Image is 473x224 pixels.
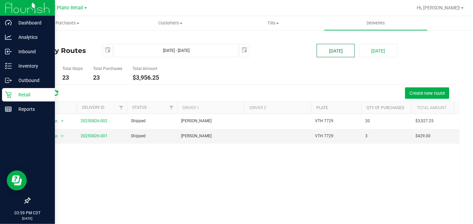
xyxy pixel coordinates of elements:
span: 20 [365,118,370,124]
span: select [103,44,112,56]
span: [PERSON_NAME] [181,133,212,139]
inline-svg: Analytics [5,34,12,41]
a: Plate [316,105,328,110]
span: $429.00 [415,133,430,139]
th: Driver 1 [177,102,244,114]
iframe: Resource center [7,170,27,191]
span: Deliveries [358,20,394,26]
button: [DATE] [317,44,355,57]
inline-svg: Dashboard [5,19,12,26]
span: select [58,132,67,141]
span: Shipped [131,118,146,124]
a: Filter [116,102,127,113]
p: [DATE] [3,216,52,221]
span: $3,527.25 [415,118,433,124]
a: Status [132,105,147,110]
a: Tills [222,16,324,30]
a: 20250826-002 [81,119,107,123]
p: Outbound [12,76,52,84]
th: Total Amount [411,102,462,114]
p: Inbound [12,48,52,56]
span: Purchases [16,20,119,26]
p: Reports [12,105,52,113]
p: Retail [12,91,52,99]
inline-svg: Outbound [5,77,12,84]
p: Analytics [12,33,52,41]
a: Delivery ID [82,105,104,110]
span: [PERSON_NAME] [181,118,212,124]
h4: 23 [93,74,122,81]
a: Filter [166,102,177,113]
span: TX Plano Retail [50,5,84,11]
p: Dashboard [12,19,52,27]
h5: Total Amount [133,67,159,71]
a: Purchases [16,16,119,30]
span: Create new route [409,90,445,96]
inline-svg: Inbound [5,48,12,55]
th: Driver 2 [244,102,311,114]
button: Create new route [405,87,449,99]
h4: $3,956.25 [133,74,159,81]
a: Qty of Purchases [367,105,404,110]
h4: 23 [62,74,83,81]
span: VTH 7729 [315,133,333,139]
a: Customers [119,16,222,30]
h5: Total Purchases [93,67,122,71]
span: Tills [222,20,324,26]
span: VTH 7729 [315,118,333,124]
inline-svg: Reports [5,106,12,113]
p: 03:59 PM CDT [3,210,52,216]
button: [DATE] [359,44,397,57]
a: 20250826-001 [81,134,107,138]
span: Hi, [PERSON_NAME]! [417,5,460,10]
h4: Delivery Routes [29,44,93,57]
span: 3 [365,133,368,139]
span: select [240,44,249,56]
span: Shipped [131,133,146,139]
span: Customers [119,20,221,26]
a: Deliveries [324,16,427,30]
h5: Total Stops [62,67,83,71]
p: Inventory [12,62,52,70]
inline-svg: Inventory [5,63,12,69]
span: select [58,117,67,126]
inline-svg: Retail [5,91,12,98]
